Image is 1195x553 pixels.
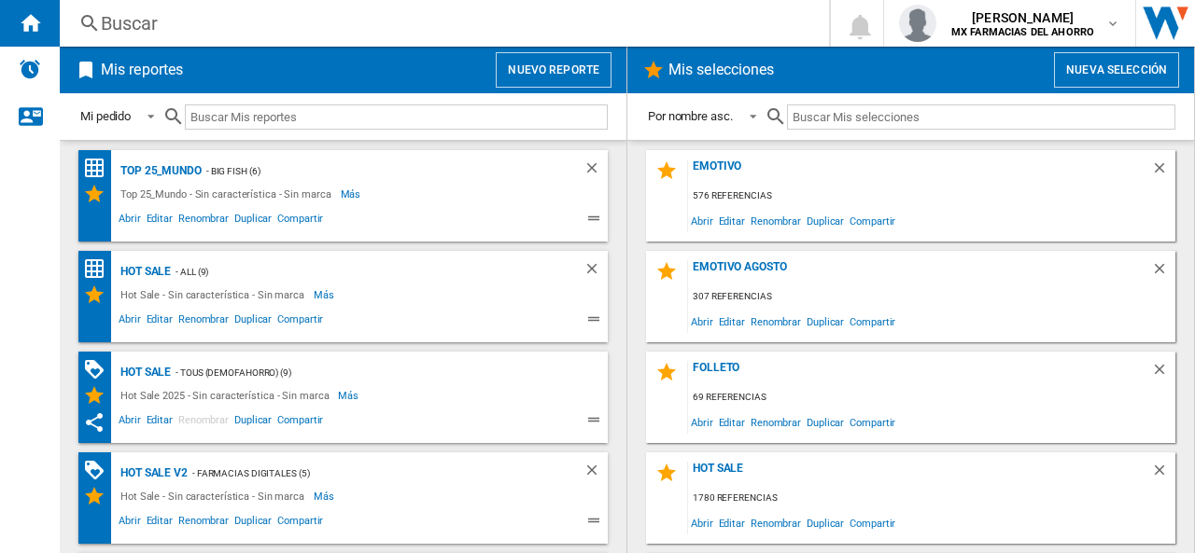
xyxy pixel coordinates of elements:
[688,159,1151,185] div: Emotivo
[804,208,847,233] span: Duplicar
[144,311,176,333] span: Editar
[496,52,612,88] button: Nuevo reporte
[116,283,314,306] div: Hot Sale - Sin característica - Sin marca
[80,109,131,123] div: Mi pedido
[176,311,232,333] span: Renombrar
[97,52,187,88] h2: Mis reportes
[748,409,804,435] span: Renombrar
[804,510,847,535] span: Duplicar
[688,361,1151,386] div: Folleto
[583,159,608,183] div: Borrar
[176,210,232,232] span: Renombrar
[665,52,779,88] h2: Mis selecciones
[116,384,338,407] div: Hot Sale 2025 - Sin característica - Sin marca
[716,409,748,435] span: Editar
[804,409,847,435] span: Duplicar
[688,285,1175,309] div: 307 referencias
[1151,260,1175,285] div: Borrar
[1151,462,1175,487] div: Borrar
[232,512,274,534] span: Duplicar
[1054,52,1179,88] button: Nueva selección
[116,485,314,507] div: Hot Sale - Sin característica - Sin marca
[748,208,804,233] span: Renombrar
[716,208,748,233] span: Editar
[188,462,546,485] div: - Farmacias Digitales (5)
[951,8,1094,27] span: [PERSON_NAME]
[847,510,898,535] span: Compartir
[787,104,1175,130] input: Buscar Mis selecciones
[716,309,748,334] span: Editar
[688,462,1151,487] div: Hot Sale
[171,361,570,384] div: - TOUS (demofahorro) (9)
[847,409,898,435] span: Compartir
[899,5,936,42] img: profile.jpg
[232,311,274,333] span: Duplicar
[274,311,326,333] span: Compartir
[83,411,105,434] ng-md-icon: Este reporte se ha compartido contigo
[116,260,171,283] div: Hot Sale
[688,386,1175,409] div: 69 referencias
[83,183,116,205] div: Mis Selecciones
[83,459,116,482] div: Matriz de PROMOCIONES
[951,26,1094,38] b: MX FARMACIAS DEL AHORRO
[274,512,326,534] span: Compartir
[341,183,364,205] span: Más
[688,185,1175,208] div: 576 referencias
[338,384,361,407] span: Más
[274,411,326,434] span: Compartir
[116,159,202,183] div: Top 25_Mundo
[688,409,716,435] span: Abrir
[688,309,716,334] span: Abrir
[83,384,116,407] div: Mis Selecciones
[583,462,608,485] div: Borrar
[688,208,716,233] span: Abrir
[314,283,337,306] span: Más
[176,411,232,434] span: Renombrar
[1151,361,1175,386] div: Borrar
[648,109,733,123] div: Por nombre asc.
[202,159,546,183] div: - Big Fish (6)
[116,311,144,333] span: Abrir
[116,210,144,232] span: Abrir
[716,510,748,535] span: Editar
[83,257,116,281] div: Matriz de precios
[83,283,116,306] div: Mis Selecciones
[83,358,116,381] div: Matriz de PROMOCIONES
[1151,159,1175,185] div: Borrar
[232,411,274,434] span: Duplicar
[101,10,780,36] div: Buscar
[176,512,232,534] span: Renombrar
[116,361,171,384] div: Hot Sale
[116,512,144,534] span: Abrir
[688,510,716,535] span: Abrir
[688,260,1151,285] div: Emotivo Agosto
[83,485,116,507] div: Mis Selecciones
[232,210,274,232] span: Duplicar
[847,208,898,233] span: Compartir
[748,510,804,535] span: Renombrar
[116,183,341,205] div: Top 25_Mundo - Sin característica - Sin marca
[144,210,176,232] span: Editar
[171,260,546,283] div: - ALL (9)
[144,411,176,434] span: Editar
[688,487,1175,510] div: 1780 referencias
[144,512,176,534] span: Editar
[83,157,116,180] div: Matriz de precios
[804,309,847,334] span: Duplicar
[116,411,144,434] span: Abrir
[748,309,804,334] span: Renombrar
[314,485,337,507] span: Más
[185,104,608,130] input: Buscar Mis reportes
[116,462,188,485] div: Hot Sale V2
[274,210,326,232] span: Compartir
[19,58,41,80] img: alerts-logo.svg
[847,309,898,334] span: Compartir
[583,260,608,283] div: Borrar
